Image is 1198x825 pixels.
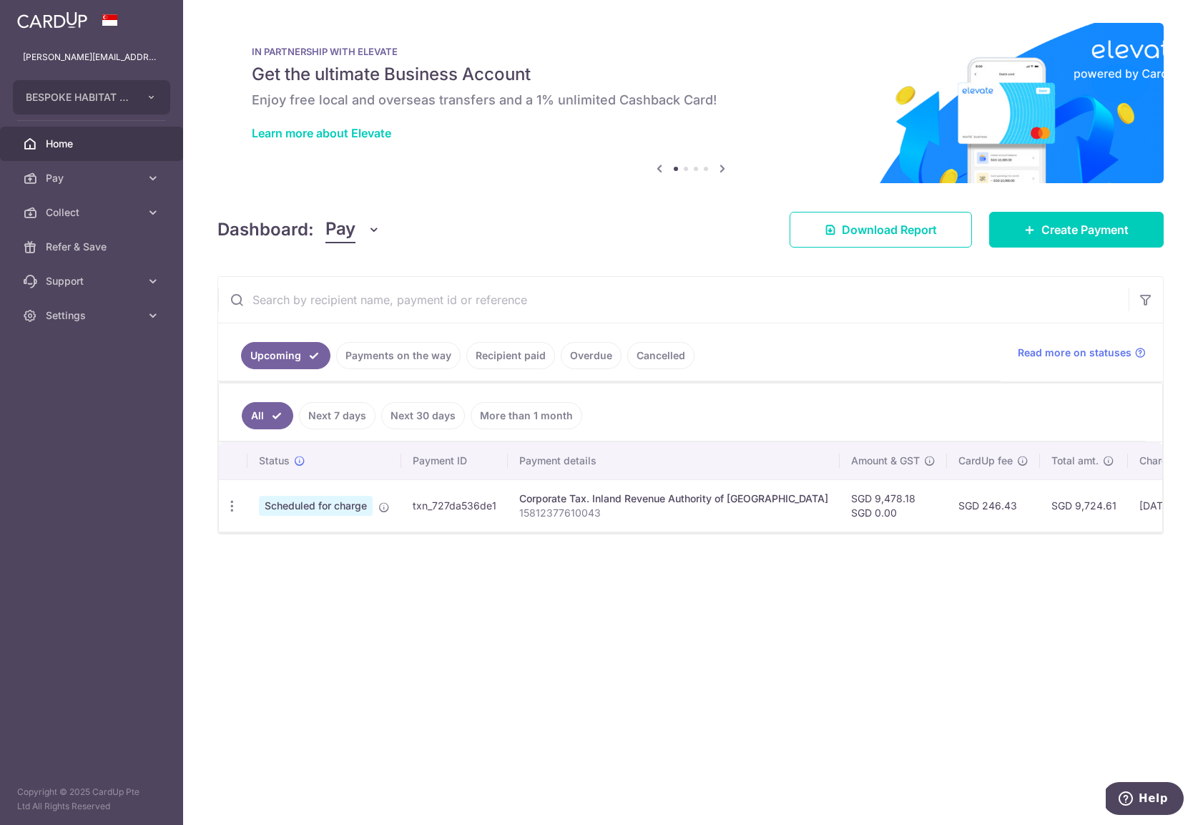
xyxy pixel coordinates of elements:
[790,212,972,248] a: Download Report
[46,137,140,151] span: Home
[471,402,582,429] a: More than 1 month
[401,442,508,479] th: Payment ID
[241,342,330,369] a: Upcoming
[46,240,140,254] span: Refer & Save
[46,205,140,220] span: Collect
[851,454,920,468] span: Amount & GST
[842,221,937,238] span: Download Report
[958,454,1013,468] span: CardUp fee
[519,506,828,520] p: 15812377610043
[46,274,140,288] span: Support
[46,171,140,185] span: Pay
[1018,346,1146,360] a: Read more on statuses
[519,492,828,506] div: Corporate Tax. Inland Revenue Authority of [GEOGRAPHIC_DATA]
[17,11,87,29] img: CardUp
[627,342,694,369] a: Cancelled
[1041,221,1129,238] span: Create Payment
[1139,454,1198,468] span: Charge date
[989,212,1164,248] a: Create Payment
[252,46,1129,57] p: IN PARTNERSHIP WITH ELEVATE
[13,80,170,114] button: BESPOKE HABITAT SHEN PTE. LTD.
[252,92,1129,109] h6: Enjoy free local and overseas transfers and a 1% unlimited Cashback Card!
[259,454,290,468] span: Status
[508,442,840,479] th: Payment details
[252,63,1129,86] h5: Get the ultimate Business Account
[299,402,375,429] a: Next 7 days
[947,479,1040,532] td: SGD 246.43
[336,342,461,369] a: Payments on the way
[1051,454,1099,468] span: Total amt.
[217,217,314,243] h4: Dashboard:
[1106,782,1184,818] iframe: Opens a widget where you can find more information
[26,90,132,104] span: BESPOKE HABITAT SHEN PTE. LTD.
[381,402,465,429] a: Next 30 days
[401,479,508,532] td: txn_727da536de1
[840,479,947,532] td: SGD 9,478.18 SGD 0.00
[23,50,160,64] p: [PERSON_NAME][EMAIL_ADDRESS][DOMAIN_NAME]
[466,342,555,369] a: Recipient paid
[242,402,293,429] a: All
[1018,346,1131,360] span: Read more on statuses
[325,216,380,243] button: Pay
[218,277,1129,323] input: Search by recipient name, payment id or reference
[252,126,391,140] a: Learn more about Elevate
[217,23,1164,183] img: Renovation banner
[1040,479,1128,532] td: SGD 9,724.61
[561,342,622,369] a: Overdue
[325,216,355,243] span: Pay
[259,496,373,516] span: Scheduled for charge
[46,308,140,323] span: Settings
